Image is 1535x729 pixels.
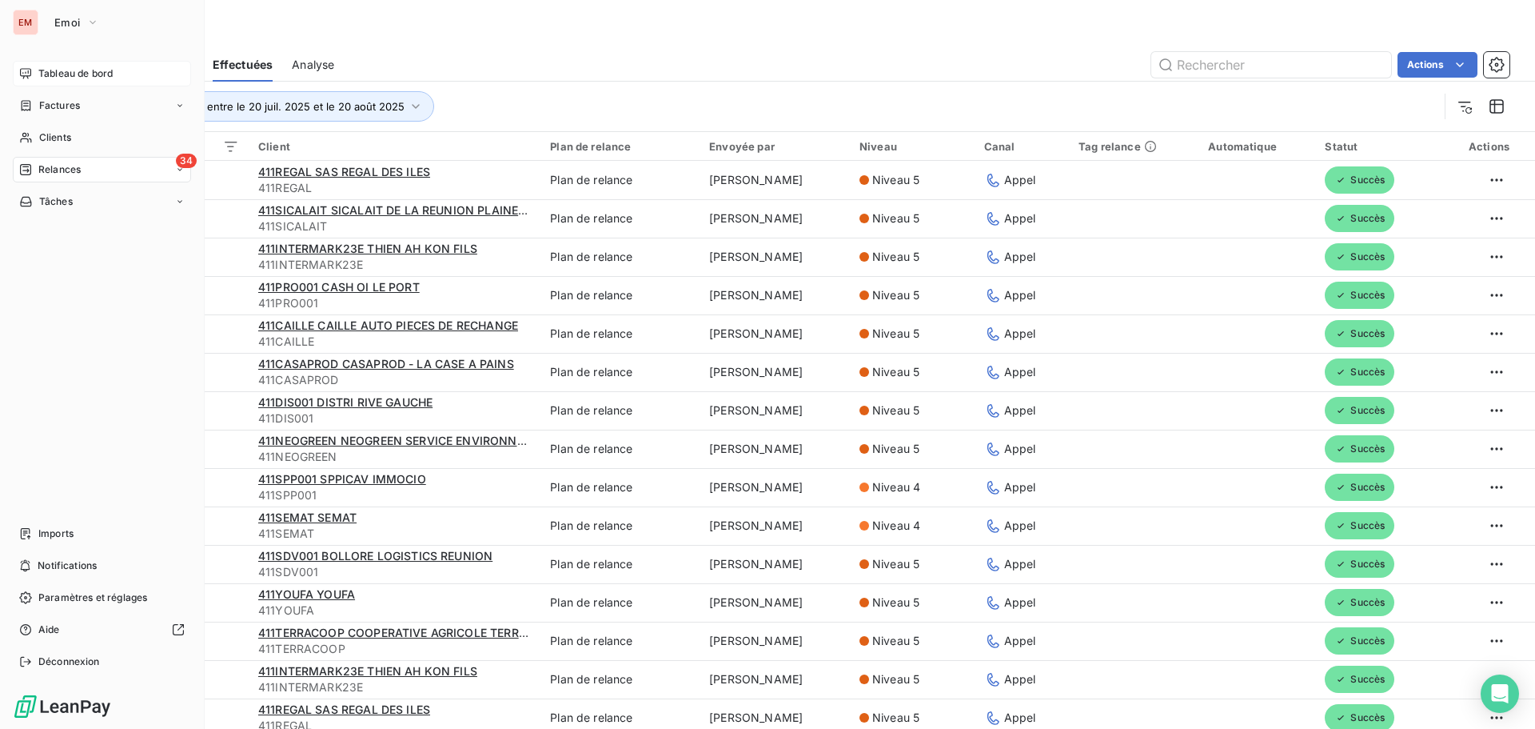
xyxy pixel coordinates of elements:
[1325,435,1394,463] span: Succès
[872,518,920,534] span: Niveau 4
[700,430,850,468] td: [PERSON_NAME]
[1004,210,1036,226] span: Appel
[38,623,60,637] span: Aide
[258,587,355,601] span: 411YOUFA YOUFA
[13,189,191,214] a: Tâches
[176,154,197,168] span: 34
[258,679,531,695] span: 411INTERMARK23E
[1004,172,1036,188] span: Appel
[258,334,531,350] span: 411CAILLE
[700,353,850,391] td: [PERSON_NAME]
[540,161,700,199] td: Plan de relance
[1325,397,1394,424] span: Succès
[872,210,919,226] span: Niveau 5
[540,468,700,507] td: Plan de relance
[700,583,850,622] td: [PERSON_NAME]
[13,61,191,86] a: Tableau de bord
[872,403,919,419] span: Niveau 5
[700,161,850,199] td: [PERSON_NAME]
[1078,140,1189,153] div: Tag relance
[1325,474,1394,501] span: Succès
[872,326,919,342] span: Niveau 5
[13,10,38,35] div: EM
[872,364,919,380] span: Niveau 5
[1325,140,1424,153] div: Statut
[1325,243,1394,270] span: Succès
[872,633,919,649] span: Niveau 5
[38,527,74,541] span: Imports
[38,162,81,177] span: Relances
[258,395,433,409] span: 411DIS001 DISTRI RIVE GAUCHE
[540,353,700,391] td: Plan de relance
[550,140,690,153] div: Plan de relance
[872,671,919,687] span: Niveau 5
[700,199,850,238] td: [PERSON_NAME]
[700,660,850,699] td: [PERSON_NAME]
[540,622,700,660] td: Plan de relance
[540,314,700,353] td: Plan de relance
[1004,633,1036,649] span: Appel
[258,218,531,234] span: 411SICALAIT
[292,57,334,73] span: Analyse
[258,472,426,486] span: 411SPP001 SPPICAV IMMOCIO
[1004,326,1036,342] span: Appel
[1004,249,1036,265] span: Appel
[258,180,531,196] span: 411REGAL
[258,664,477,678] span: 411INTERMARK23E THIEN AH KON FILS
[1004,556,1036,572] span: Appel
[258,165,430,178] span: 411REGAL SAS REGAL DES ILES
[13,694,112,719] img: Logo LeanPay
[38,66,113,81] span: Tableau de bord
[39,194,73,209] span: Tâches
[1481,675,1519,713] div: Open Intercom Messenger
[258,626,559,639] span: 411TERRACOOP COOPERATIVE AGRICOLE TERRACOOP
[38,559,97,573] span: Notifications
[872,249,919,265] span: Niveau 5
[258,372,531,388] span: 411CASAPROD
[700,276,850,314] td: [PERSON_NAME]
[1325,627,1394,655] span: Succès
[1325,166,1394,194] span: Succès
[38,591,147,605] span: Paramètres et réglages
[1325,205,1394,232] span: Succès
[1004,479,1036,495] span: Appel
[1325,358,1394,386] span: Succès
[1004,595,1036,611] span: Appel
[1004,671,1036,687] span: Appel
[38,655,100,669] span: Déconnexion
[872,710,919,726] span: Niveau 5
[984,140,1059,153] div: Canal
[1443,140,1509,153] div: Actions
[1004,403,1036,419] span: Appel
[700,507,850,545] td: [PERSON_NAME]
[258,449,531,465] span: 411NEOGREEN
[540,391,700,430] td: Plan de relance
[700,468,850,507] td: [PERSON_NAME]
[258,641,531,657] span: 411TERRACOOP
[258,242,477,255] span: 411INTERMARK23E THIEN AH KON FILS
[872,595,919,611] span: Niveau 5
[54,16,80,29] span: Emoi
[258,280,420,294] span: 411PRO001 CASH OI LE PORT
[1325,666,1394,693] span: Succès
[872,556,919,572] span: Niveau 5
[700,391,850,430] td: [PERSON_NAME]
[1151,52,1391,78] input: Rechercher
[258,487,531,503] span: 411SPP001
[540,430,700,468] td: Plan de relance
[258,526,531,542] span: 411SEMAT
[1325,320,1394,347] span: Succès
[213,57,273,73] span: Effectuées
[1004,710,1036,726] span: Appel
[13,617,191,643] a: Aide
[258,203,606,217] span: 411SICALAIT SICALAIT DE LA REUNION PLAINES DES GREGUES
[700,314,850,353] td: [PERSON_NAME]
[540,583,700,622] td: Plan de relance
[258,434,556,447] span: 411NEOGREEN NEOGREEN SERVICE ENVIRONNEMENT
[540,545,700,583] td: Plan de relance
[540,238,700,276] td: Plan de relance
[709,140,840,153] div: Envoyée par
[258,411,531,427] span: 411DIS001
[700,622,850,660] td: [PERSON_NAME]
[872,441,919,457] span: Niveau 5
